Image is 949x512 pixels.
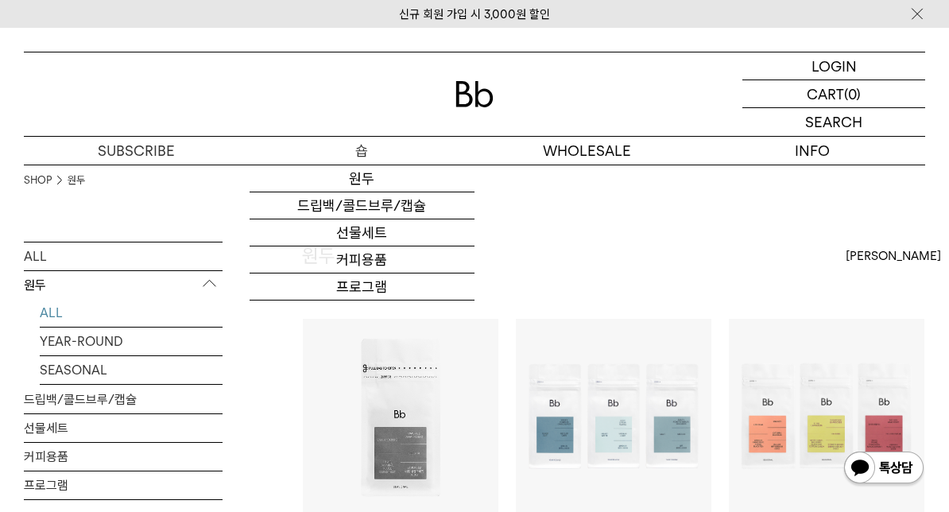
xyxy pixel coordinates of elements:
[742,52,925,80] a: LOGIN
[24,414,223,442] a: 선물세트
[68,173,85,188] a: 원두
[250,192,475,219] a: 드립백/콜드브루/캡슐
[24,173,52,188] a: SHOP
[40,299,223,327] a: ALL
[844,80,861,107] p: (0)
[250,137,475,165] a: 숍
[846,246,941,266] span: [PERSON_NAME]
[24,137,250,165] a: SUBSCRIBE
[842,450,925,488] img: 카카오톡 채널 1:1 채팅 버튼
[40,356,223,384] a: SEASONAL
[700,137,926,165] p: INFO
[399,7,550,21] a: 신규 회원 가입 시 3,000원 할인
[250,165,475,192] a: 원두
[742,80,925,108] a: CART (0)
[474,137,700,165] p: WHOLESALE
[250,273,475,301] a: 프로그램
[24,471,223,499] a: 프로그램
[40,328,223,355] a: YEAR-ROUND
[805,108,862,136] p: SEARCH
[24,443,223,471] a: 커피용품
[807,80,844,107] p: CART
[24,271,223,300] p: 원두
[811,52,857,80] p: LOGIN
[250,219,475,246] a: 선물세트
[24,242,223,270] a: ALL
[455,81,494,107] img: 로고
[24,386,223,413] a: 드립백/콜드브루/캡슐
[250,246,475,273] a: 커피용품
